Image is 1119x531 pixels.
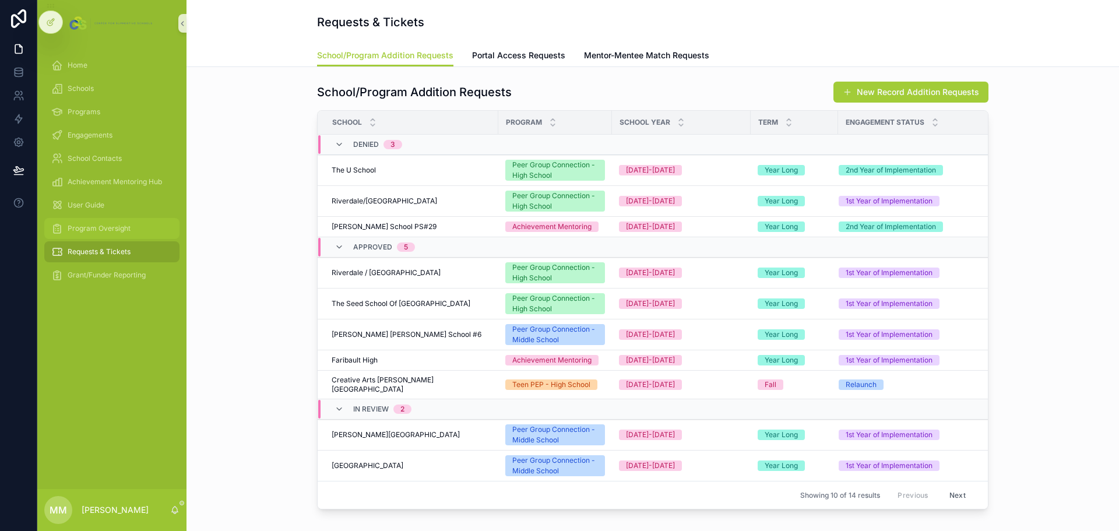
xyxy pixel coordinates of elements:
[404,242,408,252] div: 5
[317,50,453,61] span: School/Program Addition Requests
[317,14,424,30] h1: Requests & Tickets
[758,379,831,390] a: Fall
[758,298,831,309] a: Year Long
[758,329,831,340] a: Year Long
[505,324,605,345] a: Peer Group Connection - Middle School
[332,222,437,231] span: [PERSON_NAME] School PS#29
[332,196,437,206] span: Riverdale/[GEOGRAPHIC_DATA]
[512,191,598,212] div: Peer Group Connection - High School
[619,355,744,365] a: [DATE]-[DATE]
[839,329,975,340] a: 1st Year of Implementation
[512,324,598,345] div: Peer Group Connection - Middle School
[846,460,932,471] div: 1st Year of Implementation
[44,241,180,262] a: Requests & Tickets
[846,268,932,278] div: 1st Year of Implementation
[400,405,404,414] div: 2
[50,503,67,517] span: MM
[941,486,974,504] button: Next
[846,118,924,127] span: Engagement Status
[619,196,744,206] a: [DATE]-[DATE]
[44,78,180,99] a: Schools
[390,140,395,149] div: 3
[68,224,131,233] span: Program Oversight
[68,84,94,93] span: Schools
[67,14,156,33] img: App logo
[512,221,592,232] div: Achievement Mentoring
[619,221,744,232] a: [DATE]-[DATE]
[505,455,605,476] a: Peer Group Connection - Middle School
[619,379,744,390] a: [DATE]-[DATE]
[332,356,378,365] span: Faribault High
[626,221,675,232] div: [DATE]-[DATE]
[505,424,605,445] a: Peer Group Connection - Middle School
[584,50,709,61] span: Mentor-Mentee Match Requests
[68,201,104,210] span: User Guide
[332,330,481,339] span: [PERSON_NAME] [PERSON_NAME] School #6
[839,268,975,278] a: 1st Year of Implementation
[765,379,776,390] div: Fall
[765,298,798,309] div: Year Long
[846,196,932,206] div: 1st Year of Implementation
[512,160,598,181] div: Peer Group Connection - High School
[353,242,392,252] span: Approved
[839,355,975,365] a: 1st Year of Implementation
[44,195,180,216] a: User Guide
[765,355,798,365] div: Year Long
[846,298,932,309] div: 1st Year of Implementation
[317,84,512,100] h1: School/Program Addition Requests
[765,430,798,440] div: Year Long
[68,270,146,280] span: Grant/Funder Reporting
[846,430,932,440] div: 1st Year of Implementation
[758,355,831,365] a: Year Long
[512,424,598,445] div: Peer Group Connection - Middle School
[472,45,565,68] a: Portal Access Requests
[332,461,491,470] a: [GEOGRAPHIC_DATA]
[512,293,598,314] div: Peer Group Connection - High School
[626,355,675,365] div: [DATE]-[DATE]
[839,430,975,440] a: 1st Year of Implementation
[68,131,112,140] span: Engagements
[44,265,180,286] a: Grant/Funder Reporting
[626,460,675,471] div: [DATE]-[DATE]
[506,118,542,127] span: Program
[44,171,180,192] a: Achievement Mentoring Hub
[68,177,162,187] span: Achievement Mentoring Hub
[765,460,798,471] div: Year Long
[68,61,87,70] span: Home
[332,375,491,394] a: Creative Arts [PERSON_NAME][GEOGRAPHIC_DATA]
[505,293,605,314] a: Peer Group Connection - High School
[44,218,180,239] a: Program Oversight
[82,504,149,516] p: [PERSON_NAME]
[353,405,389,414] span: In Review
[619,430,744,440] a: [DATE]-[DATE]
[505,191,605,212] a: Peer Group Connection - High School
[37,47,186,301] div: scrollable content
[758,221,831,232] a: Year Long
[846,379,877,390] div: Relaunch
[626,329,675,340] div: [DATE]-[DATE]
[44,101,180,122] a: Programs
[619,460,744,471] a: [DATE]-[DATE]
[44,125,180,146] a: Engagements
[626,298,675,309] div: [DATE]-[DATE]
[584,45,709,68] a: Mentor-Mentee Match Requests
[332,196,491,206] a: Riverdale/[GEOGRAPHIC_DATA]
[332,166,376,175] span: The U School
[332,430,491,439] a: [PERSON_NAME][GEOGRAPHIC_DATA]
[505,355,605,365] a: Achievement Mentoring
[758,165,831,175] a: Year Long
[68,107,100,117] span: Programs
[846,355,932,365] div: 1st Year of Implementation
[626,165,675,175] div: [DATE]-[DATE]
[619,268,744,278] a: [DATE]-[DATE]
[758,268,831,278] a: Year Long
[846,165,936,175] div: 2nd Year of Implementation
[353,140,379,149] span: Denied
[44,148,180,169] a: School Contacts
[472,50,565,61] span: Portal Access Requests
[505,160,605,181] a: Peer Group Connection - High School
[758,460,831,471] a: Year Long
[619,329,744,340] a: [DATE]-[DATE]
[332,166,491,175] a: The U School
